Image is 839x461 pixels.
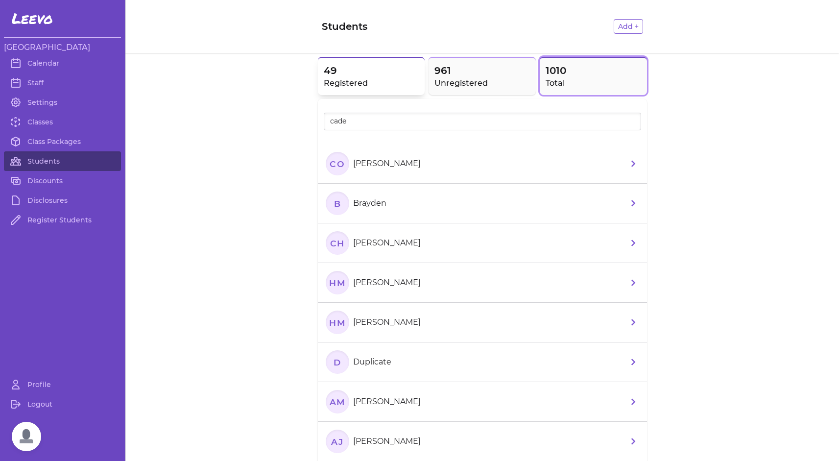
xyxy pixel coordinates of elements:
p: [PERSON_NAME] [353,277,421,289]
text: CO [330,158,345,169]
text: B [334,198,341,208]
p: Duplicate [353,356,391,368]
h3: [GEOGRAPHIC_DATA] [4,42,121,53]
a: Settings [4,93,121,112]
a: CH[PERSON_NAME] [318,223,647,263]
text: HM [329,277,345,288]
button: 961Unregistered [429,57,536,95]
span: 1010 [546,64,641,77]
text: D [334,357,341,367]
a: Disclosures [4,191,121,210]
text: HM [329,317,345,327]
a: Classes [4,112,121,132]
a: HM[PERSON_NAME] [318,263,647,303]
a: AM[PERSON_NAME] [318,382,647,422]
a: Calendar [4,53,121,73]
p: [PERSON_NAME] [353,158,421,170]
input: Search all students by name... [324,113,641,130]
a: Register Students [4,210,121,230]
span: 49 [324,64,419,77]
p: [PERSON_NAME] [353,436,421,447]
text: CH [330,238,344,248]
a: Discounts [4,171,121,191]
h2: Unregistered [434,77,530,89]
button: Add + [614,19,643,34]
a: Logout [4,394,121,414]
p: Brayden [353,197,386,209]
span: Leevo [12,10,53,27]
a: Students [4,151,121,171]
span: 961 [434,64,530,77]
button: 49Registered [318,57,425,95]
p: [PERSON_NAME] [353,316,421,328]
a: Class Packages [4,132,121,151]
a: BBrayden [318,184,647,223]
p: [PERSON_NAME] [353,237,421,249]
a: Staff [4,73,121,93]
text: AM [329,396,345,407]
a: HM[PERSON_NAME] [318,303,647,342]
p: [PERSON_NAME] [353,396,421,408]
a: DDuplicate [318,342,647,382]
text: AJ [331,436,343,446]
a: Profile [4,375,121,394]
h2: Total [546,77,641,89]
a: Open chat [12,422,41,451]
h2: Registered [324,77,419,89]
a: CO[PERSON_NAME] [318,144,647,184]
button: 1010Total [540,57,647,95]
